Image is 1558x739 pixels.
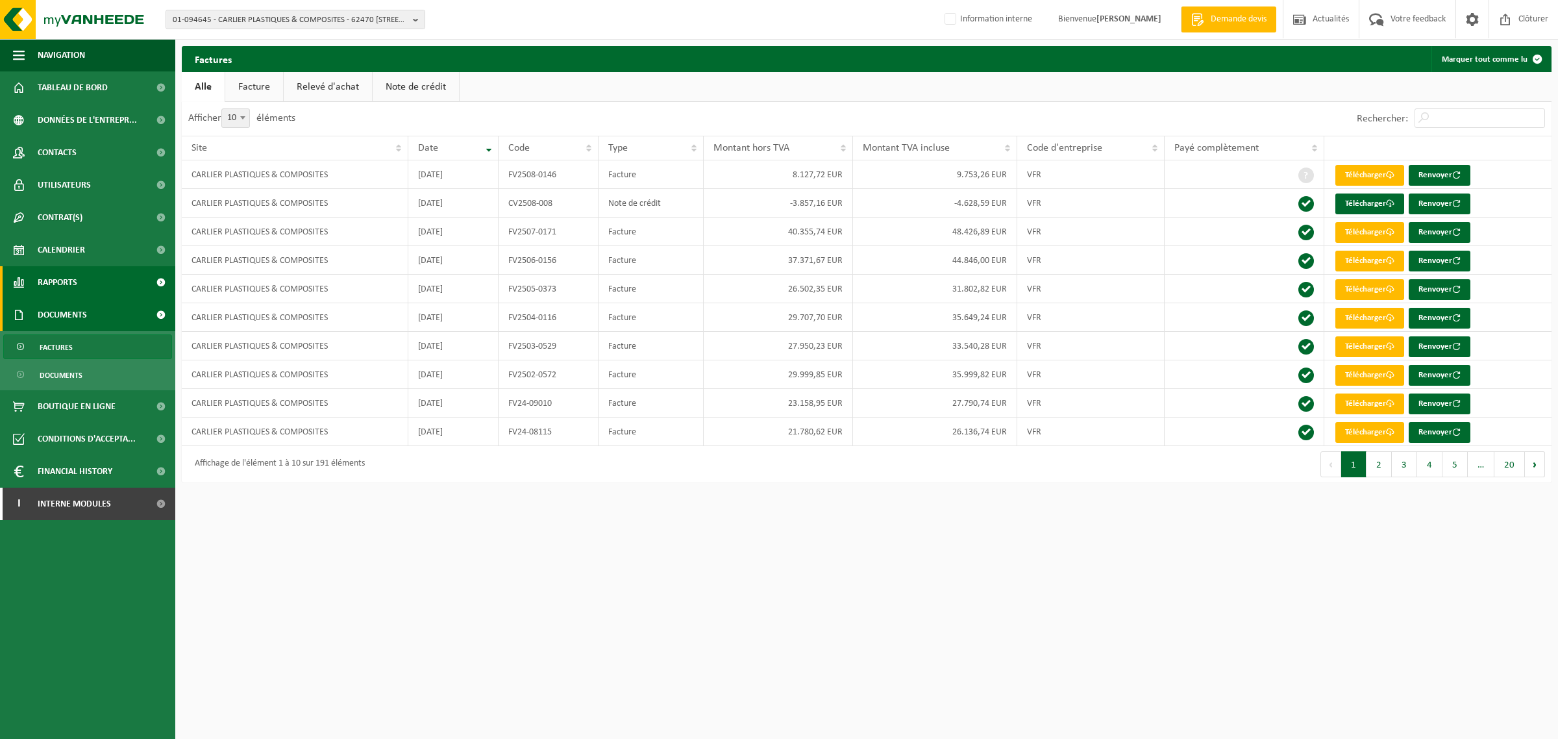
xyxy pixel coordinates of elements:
[1320,451,1341,477] button: Previous
[3,362,172,387] a: Documents
[1417,451,1442,477] button: 4
[499,389,599,418] td: FV24-09010
[1335,394,1404,414] a: Télécharger
[499,275,599,303] td: FV2505-0373
[225,72,283,102] a: Facture
[499,418,599,446] td: FV24-08115
[40,335,73,360] span: Factures
[1335,336,1404,357] a: Télécharger
[408,360,499,389] td: [DATE]
[599,332,704,360] td: Facture
[1017,218,1164,246] td: VFR
[1392,451,1417,477] button: 3
[853,189,1018,218] td: -4.628,59 EUR
[182,418,408,446] td: CARLIER PLASTIQUES & COMPOSITES
[182,332,408,360] td: CARLIER PLASTIQUES & COMPOSITES
[599,246,704,275] td: Facture
[499,189,599,218] td: CV2508-008
[1409,394,1470,414] button: Renvoyer
[408,418,499,446] td: [DATE]
[1409,308,1470,329] button: Renvoyer
[182,360,408,389] td: CARLIER PLASTIQUES & COMPOSITES
[1017,160,1164,189] td: VFR
[863,143,950,153] span: Montant TVA incluse
[192,143,207,153] span: Site
[499,246,599,275] td: FV2506-0156
[1017,189,1164,218] td: VFR
[1335,422,1404,443] a: Télécharger
[408,275,499,303] td: [DATE]
[38,299,87,331] span: Documents
[1357,114,1408,124] label: Rechercher:
[599,189,704,218] td: Note de crédit
[1017,246,1164,275] td: VFR
[704,246,852,275] td: 37.371,67 EUR
[182,246,408,275] td: CARLIER PLASTIQUES & COMPOSITES
[499,160,599,189] td: FV2508-0146
[853,418,1018,446] td: 26.136,74 EUR
[1409,365,1470,386] button: Renvoyer
[408,160,499,189] td: [DATE]
[284,72,372,102] a: Relevé d'achat
[408,303,499,332] td: [DATE]
[853,360,1018,389] td: 35.999,82 EUR
[182,389,408,418] td: CARLIER PLASTIQUES & COMPOSITES
[853,246,1018,275] td: 44.846,00 EUR
[373,72,459,102] a: Note de crédit
[38,234,85,266] span: Calendrier
[1174,143,1259,153] span: Payé complètement
[1409,165,1470,186] button: Renvoyer
[599,303,704,332] td: Facture
[704,389,852,418] td: 23.158,95 EUR
[853,303,1018,332] td: 35.649,24 EUR
[499,218,599,246] td: FV2507-0171
[704,418,852,446] td: 21.780,62 EUR
[408,218,499,246] td: [DATE]
[38,266,77,299] span: Rapports
[599,218,704,246] td: Facture
[38,423,136,455] span: Conditions d'accepta...
[1017,303,1164,332] td: VFR
[38,169,91,201] span: Utilisateurs
[599,418,704,446] td: Facture
[13,488,25,520] span: I
[182,189,408,218] td: CARLIER PLASTIQUES & COMPOSITES
[1366,451,1392,477] button: 2
[608,143,628,153] span: Type
[1335,222,1404,243] a: Télécharger
[1431,46,1550,72] button: Marquer tout comme lu
[704,332,852,360] td: 27.950,23 EUR
[942,10,1032,29] label: Information interne
[38,455,112,488] span: Financial History
[1096,14,1161,24] strong: [PERSON_NAME]
[38,104,137,136] span: Données de l'entrepr...
[1017,418,1164,446] td: VFR
[1181,6,1276,32] a: Demande devis
[853,160,1018,189] td: 9.753,26 EUR
[599,160,704,189] td: Facture
[38,39,85,71] span: Navigation
[408,389,499,418] td: [DATE]
[1409,422,1470,443] button: Renvoyer
[3,334,172,359] a: Factures
[1017,275,1164,303] td: VFR
[222,109,249,127] span: 10
[221,108,250,128] span: 10
[38,390,116,423] span: Boutique en ligne
[182,46,245,71] h2: Factures
[38,71,108,104] span: Tableau de bord
[182,218,408,246] td: CARLIER PLASTIQUES & COMPOSITES
[853,332,1018,360] td: 33.540,28 EUR
[173,10,408,30] span: 01-094645 - CARLIER PLASTIQUES & COMPOSITES - 62470 [STREET_ADDRESS]
[1017,332,1164,360] td: VFR
[1409,336,1470,357] button: Renvoyer
[182,303,408,332] td: CARLIER PLASTIQUES & COMPOSITES
[38,136,77,169] span: Contacts
[499,332,599,360] td: FV2503-0529
[1207,13,1270,26] span: Demande devis
[418,143,438,153] span: Date
[1341,451,1366,477] button: 1
[599,360,704,389] td: Facture
[599,275,704,303] td: Facture
[408,332,499,360] td: [DATE]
